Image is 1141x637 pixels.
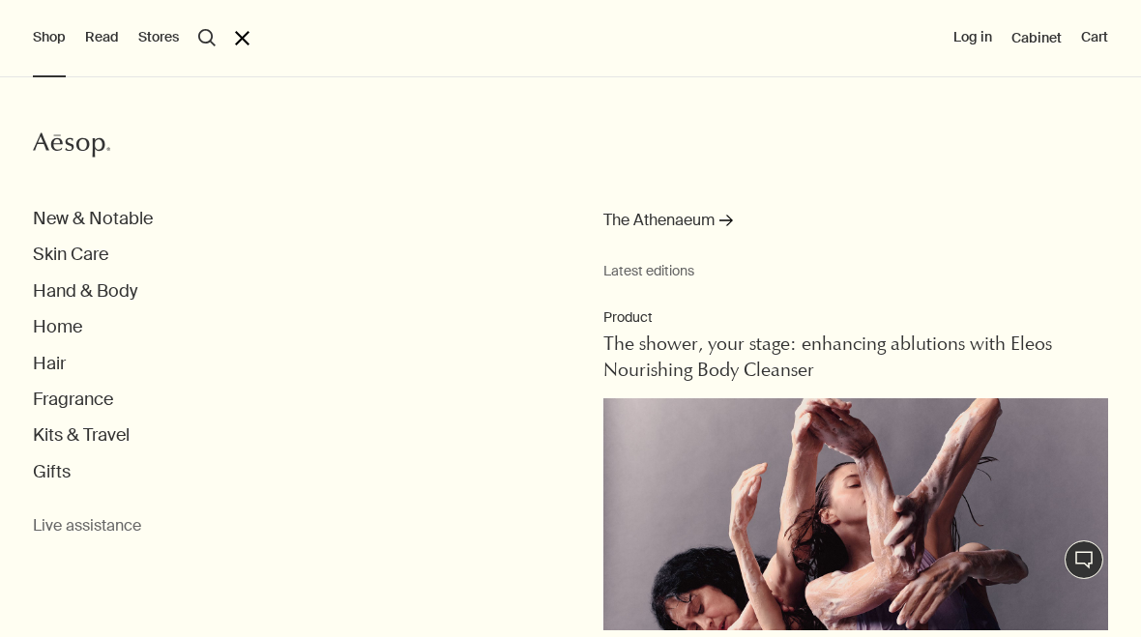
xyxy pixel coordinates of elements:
[33,389,113,411] button: Fragrance
[33,316,82,338] button: Home
[33,244,108,266] button: Skin Care
[33,424,130,447] button: Kits & Travel
[33,280,137,303] button: Hand & Body
[33,461,71,483] button: Gifts
[1081,28,1108,47] button: Cart
[138,28,179,47] button: Stores
[1065,540,1103,579] button: Live Assistance
[953,28,992,47] button: Log in
[603,335,1052,381] span: The shower, your stage: enhancing ablutions with Eleos Nourishing Body Cleanser
[33,28,66,47] button: Shop
[603,308,1108,328] p: Product
[198,29,216,46] button: Open search
[603,262,1108,279] small: Latest editions
[33,130,110,159] svg: Aesop
[33,353,66,375] button: Hair
[1011,29,1062,46] a: Cabinet
[603,208,733,243] a: The Athenaeum
[235,31,249,45] button: Close the Menu
[33,516,141,536] button: Live assistance
[33,208,153,230] button: New & Notable
[603,308,1108,635] a: ProductThe shower, your stage: enhancing ablutions with Eleos Nourishing Body CleanserDancers wea...
[603,208,715,233] span: The Athenaeum
[28,126,115,169] a: Aesop
[85,28,119,47] button: Read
